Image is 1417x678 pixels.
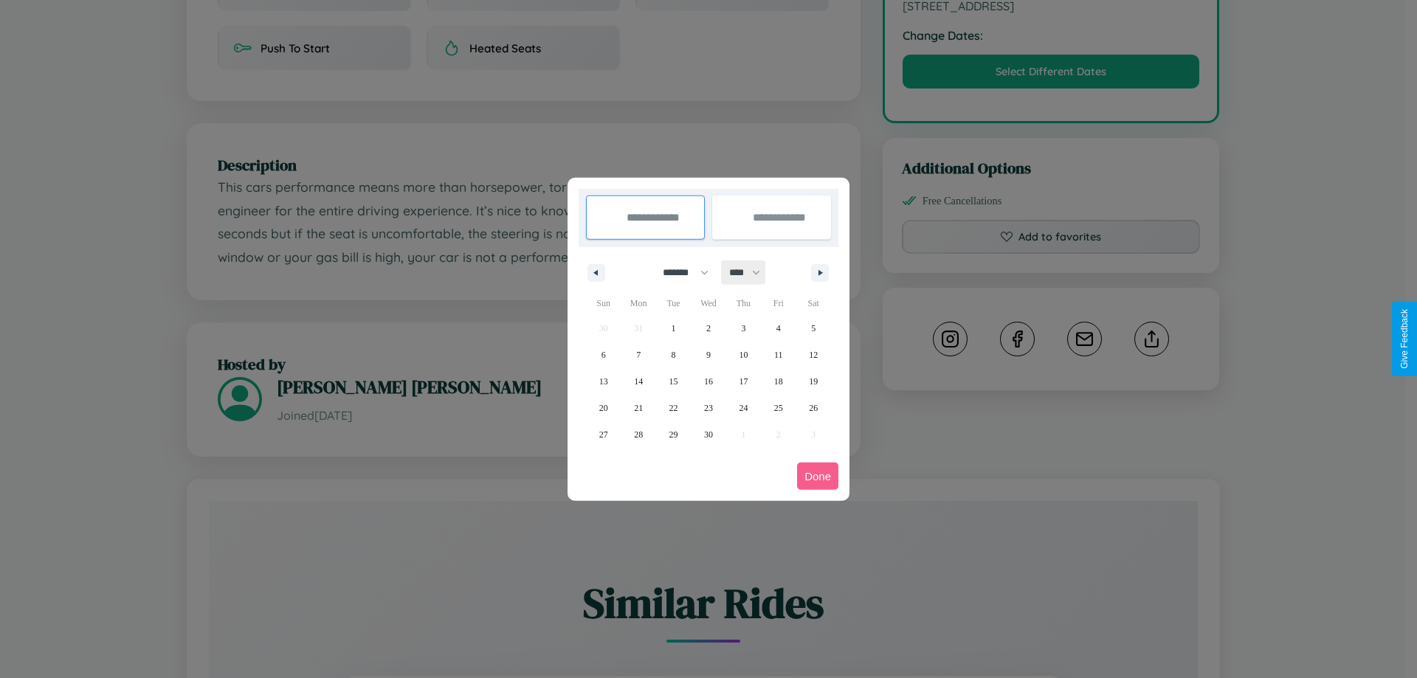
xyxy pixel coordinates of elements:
[706,342,711,368] span: 9
[634,368,643,395] span: 14
[809,395,818,421] span: 26
[796,315,831,342] button: 5
[634,395,643,421] span: 21
[586,342,621,368] button: 6
[774,395,783,421] span: 25
[796,342,831,368] button: 12
[669,395,678,421] span: 22
[706,315,711,342] span: 2
[741,315,745,342] span: 3
[809,342,818,368] span: 12
[672,315,676,342] span: 1
[761,368,796,395] button: 18
[796,291,831,315] span: Sat
[761,395,796,421] button: 25
[621,342,655,368] button: 7
[761,291,796,315] span: Fri
[586,395,621,421] button: 20
[739,342,748,368] span: 10
[739,368,748,395] span: 17
[704,395,713,421] span: 23
[656,315,691,342] button: 1
[621,291,655,315] span: Mon
[796,395,831,421] button: 26
[776,315,781,342] span: 4
[599,368,608,395] span: 13
[704,368,713,395] span: 16
[811,315,816,342] span: 5
[761,342,796,368] button: 11
[621,368,655,395] button: 14
[691,395,725,421] button: 23
[621,395,655,421] button: 21
[726,368,761,395] button: 17
[726,395,761,421] button: 24
[809,368,818,395] span: 19
[636,342,641,368] span: 7
[634,421,643,448] span: 28
[761,315,796,342] button: 4
[726,342,761,368] button: 10
[586,368,621,395] button: 13
[796,368,831,395] button: 19
[691,342,725,368] button: 9
[586,421,621,448] button: 27
[774,368,783,395] span: 18
[656,342,691,368] button: 8
[656,395,691,421] button: 22
[669,421,678,448] span: 29
[691,291,725,315] span: Wed
[656,421,691,448] button: 29
[669,368,678,395] span: 15
[797,463,838,490] button: Done
[656,368,691,395] button: 15
[704,421,713,448] span: 30
[586,291,621,315] span: Sun
[726,291,761,315] span: Thu
[601,342,606,368] span: 6
[656,291,691,315] span: Tue
[1399,309,1410,369] div: Give Feedback
[621,421,655,448] button: 28
[599,395,608,421] span: 20
[726,315,761,342] button: 3
[691,315,725,342] button: 2
[599,421,608,448] span: 27
[774,342,783,368] span: 11
[672,342,676,368] span: 8
[691,421,725,448] button: 30
[691,368,725,395] button: 16
[739,395,748,421] span: 24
